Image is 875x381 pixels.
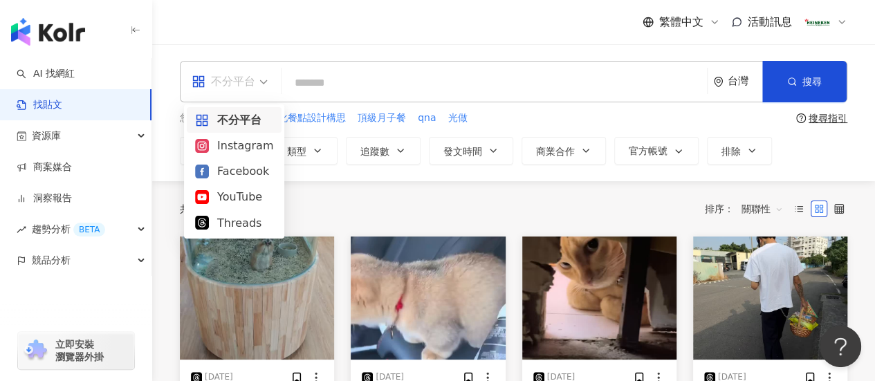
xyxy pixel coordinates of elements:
[659,15,703,30] span: 繁體中文
[55,338,104,363] span: 立即安裝 瀏覽器外掛
[522,236,676,360] img: post-image
[443,146,482,157] span: 發文時間
[180,111,248,125] span: 您可能感興趣：
[629,145,667,156] span: 官方帳號
[259,111,346,125] span: 客製化餐點設計構思
[742,198,783,220] span: 關聯性
[762,61,847,102] button: 搜尋
[346,137,421,165] button: 追蹤數
[357,111,407,126] button: 頂級月子餐
[195,113,209,127] span: appstore
[418,111,436,125] span: qna
[802,76,822,87] span: 搜尋
[728,75,762,87] div: 台灣
[22,340,49,362] img: chrome extension
[195,162,273,180] div: Facebook
[192,71,255,93] div: 不分平台
[522,137,606,165] button: 商業合作
[360,146,389,157] span: 追蹤數
[358,111,406,125] span: 頂級月子餐
[809,113,847,124] div: 搜尋指引
[417,111,436,126] button: qna
[17,98,62,112] a: 找貼文
[195,214,273,232] div: Threads
[258,111,347,126] button: 客製化餐點設計構思
[32,214,105,245] span: 趨勢分析
[796,113,806,123] span: question-circle
[11,18,85,46] img: logo
[17,67,75,81] a: searchAI 找網紅
[820,326,861,367] iframe: Help Scout Beacon - Open
[17,160,72,174] a: 商案媒合
[536,146,575,157] span: 商業合作
[17,225,26,234] span: rise
[804,9,830,35] img: HTW_logo.png
[73,223,105,236] div: BETA
[721,146,741,157] span: 排除
[707,137,772,165] button: 排除
[351,236,505,360] img: post-image
[32,245,71,276] span: 競品分析
[748,15,792,28] span: 活動訊息
[195,111,273,129] div: 不分平台
[17,192,72,205] a: 洞察報告
[447,111,468,126] button: 光做
[180,236,334,360] img: post-image
[180,137,264,165] button: 內容形式
[195,188,273,205] div: YouTube
[180,203,238,214] div: 共 筆
[32,120,61,151] span: 資源庫
[18,332,134,369] a: chrome extension立即安裝 瀏覽器外掛
[287,146,306,157] span: 類型
[693,236,847,360] img: post-image
[273,137,338,165] button: 類型
[195,137,273,154] div: Instagram
[192,75,205,89] span: appstore
[448,111,467,125] span: 光做
[614,137,699,165] button: 官方帳號
[705,198,791,220] div: 排序：
[429,137,513,165] button: 發文時間
[713,77,724,87] span: environment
